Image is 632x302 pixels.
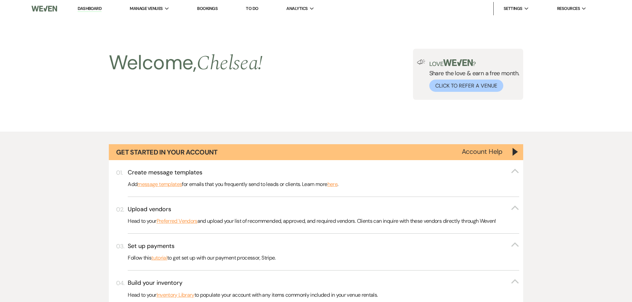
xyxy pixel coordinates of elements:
a: message templates [137,180,182,189]
p: Follow this to get set up with our payment processor, Stripe. [128,254,519,262]
h2: Welcome, [109,49,263,77]
span: Chelsea ! [197,48,263,79]
span: Manage Venues [130,5,163,12]
p: Head to your to populate your account with any items commonly included in your venue rentals. [128,291,519,299]
button: Create message templates [128,168,519,177]
a: Dashboard [78,6,102,12]
img: loud-speaker-illustration.svg [417,59,425,65]
span: Resources [557,5,580,12]
a: To Do [246,6,258,11]
h3: Create message templates [128,168,202,177]
h1: Get Started in Your Account [116,148,218,157]
p: Love ? [429,59,520,67]
button: Upload vendors [128,205,519,213]
h3: Upload vendors [128,205,171,213]
h3: Build your inventory [128,279,182,287]
a: Preferred Vendors [157,217,197,225]
a: tutorial [151,254,167,262]
button: Build your inventory [128,279,519,287]
a: here [327,180,337,189]
h3: Set up payments [128,242,175,250]
a: Inventory Library [157,291,194,299]
button: Click to Refer a Venue [429,80,503,92]
img: weven-logo-green.svg [443,59,473,66]
button: Account Help [462,148,503,155]
a: Bookings [197,6,218,11]
span: Analytics [286,5,308,12]
div: Share the love & earn a free month. [425,59,520,92]
p: Add for emails that you frequently send to leads or clients. Learn more . [128,180,519,189]
p: Head to your and upload your list of recommended, approved, and required vendors. Clients can inq... [128,217,519,225]
img: Weven Logo [32,2,57,16]
button: Set up payments [128,242,519,250]
span: Settings [504,5,523,12]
